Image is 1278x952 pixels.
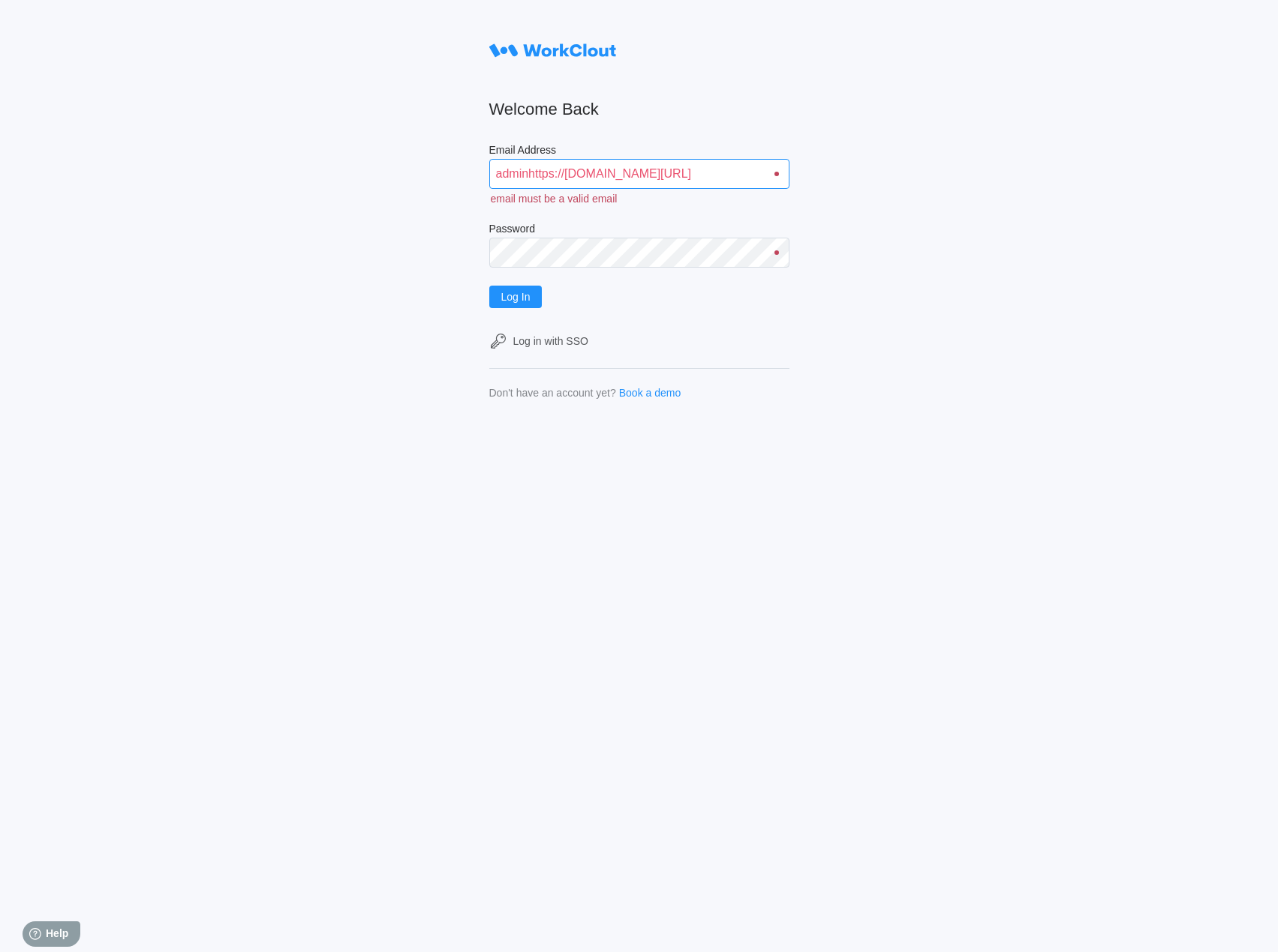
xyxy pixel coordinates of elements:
a: Log in with SSO [489,332,789,350]
div: Log in with SSO [513,335,588,347]
h2: Welcome Back [489,99,789,120]
label: Password [489,223,789,238]
div: email must be a valid email [489,189,789,205]
a: Book a demo [619,387,681,399]
span: Log In [501,292,531,302]
label: Email Address [489,144,789,159]
input: Enter your email [489,159,789,189]
div: Don't have an account yet? [489,387,616,399]
button: Log In [489,286,543,308]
